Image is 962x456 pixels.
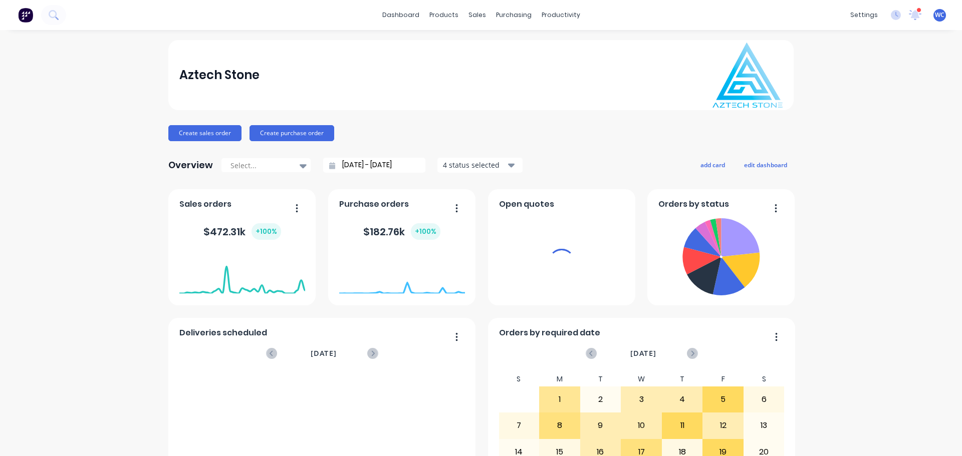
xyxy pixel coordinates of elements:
button: Create sales order [168,125,242,141]
span: Open quotes [499,198,554,210]
button: edit dashboard [738,158,794,171]
div: T [662,372,703,386]
span: Orders by required date [499,327,600,339]
div: + 100 % [411,223,440,240]
button: Create purchase order [250,125,334,141]
span: [DATE] [630,348,656,359]
div: S [744,372,785,386]
div: $ 182.76k [363,223,440,240]
button: 4 status selected [437,158,523,173]
div: 1 [540,387,580,412]
div: sales [463,8,491,23]
div: products [424,8,463,23]
div: purchasing [491,8,537,23]
div: 11 [662,413,702,438]
div: 4 [662,387,702,412]
div: 4 status selected [443,160,506,170]
div: + 100 % [252,223,281,240]
div: W [621,372,662,386]
div: 3 [621,387,661,412]
div: 10 [621,413,661,438]
div: 6 [744,387,784,412]
img: Factory [18,8,33,23]
div: 12 [703,413,743,438]
div: $ 472.31k [203,223,281,240]
span: [DATE] [311,348,337,359]
a: dashboard [377,8,424,23]
div: 7 [499,413,539,438]
div: T [580,372,621,386]
div: 2 [581,387,621,412]
button: add card [694,158,732,171]
img: Aztech Stone [712,43,783,108]
div: 13 [744,413,784,438]
div: S [499,372,540,386]
span: Deliveries scheduled [179,327,267,339]
div: settings [845,8,883,23]
div: Aztech Stone [179,65,260,85]
span: WC [935,11,944,20]
div: 8 [540,413,580,438]
div: Overview [168,155,213,175]
span: Sales orders [179,198,231,210]
div: M [539,372,580,386]
div: 9 [581,413,621,438]
div: F [702,372,744,386]
span: Orders by status [658,198,729,210]
div: 5 [703,387,743,412]
div: productivity [537,8,585,23]
span: Purchase orders [339,198,409,210]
